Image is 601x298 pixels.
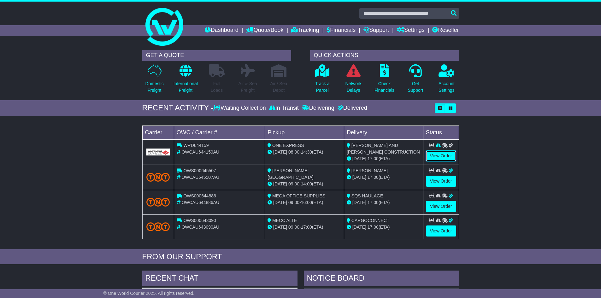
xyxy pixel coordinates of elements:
img: TNT_Domestic.png [146,198,170,206]
p: Domestic Freight [145,80,163,94]
div: - (ETA) [268,224,341,231]
span: [DATE] [273,225,287,230]
div: (ETA) [347,199,421,206]
span: [DATE] [273,200,287,205]
span: 08:00 [288,149,299,155]
div: GET A QUOTE [142,50,291,61]
a: Tracking [291,25,319,36]
a: CheckFinancials [374,64,395,97]
p: Check Financials [374,80,394,94]
span: MEGA OFFICE SUPPLIES [272,193,325,198]
div: Waiting Collection [213,105,267,112]
span: 14:30 [301,149,312,155]
div: (ETA) [347,155,421,162]
span: OWCAU643090AU [181,225,219,230]
span: OWCAU644886AU [181,200,219,205]
span: 16:00 [301,200,312,205]
img: TNT_Domestic.png [146,222,170,231]
p: Get Support [408,80,423,94]
a: Settings [397,25,425,36]
div: NOTICE BOARD [304,271,459,288]
span: 17:00 [368,200,379,205]
span: [DATE] [352,225,366,230]
a: Reseller [432,25,459,36]
span: SQS HAULAGE [351,193,383,198]
div: Delivering [300,105,336,112]
div: (ETA) [347,174,421,181]
td: Status [423,126,459,139]
span: 09:00 [288,200,299,205]
td: Pickup [265,126,344,139]
span: 17:00 [368,175,379,180]
div: - (ETA) [268,149,341,155]
span: [DATE] [273,181,287,186]
div: (ETA) [347,224,421,231]
td: OWC / Carrier # [174,126,265,139]
span: OWS000644886 [183,193,216,198]
span: [PERSON_NAME] AND [PERSON_NAME] CONSTRUCTION [347,143,420,155]
span: 17:00 [368,156,379,161]
span: 17:00 [368,225,379,230]
div: - (ETA) [268,181,341,187]
div: RECENT ACTIVITY - [142,103,214,113]
td: Delivery [344,126,423,139]
p: Track a Parcel [315,80,330,94]
a: Track aParcel [315,64,330,97]
span: MECC ALTE [272,218,297,223]
a: View Order [426,150,456,161]
span: [DATE] [352,156,366,161]
p: Air & Sea Freight [239,80,257,94]
a: View Order [426,201,456,212]
span: [DATE] [352,175,366,180]
img: TNT_Domestic.png [146,173,170,181]
span: [PERSON_NAME] [351,168,388,173]
span: OWCAU644159AU [181,149,219,155]
a: Quote/Book [246,25,283,36]
span: [PERSON_NAME] [GEOGRAPHIC_DATA] [268,168,314,180]
div: QUICK ACTIONS [310,50,459,61]
p: Air / Sea Depot [270,80,287,94]
p: Network Delays [345,80,361,94]
span: 09:00 [288,181,299,186]
a: AccountSettings [438,64,455,97]
span: OWS000645507 [183,168,216,173]
p: International Freight [174,80,198,94]
p: Account Settings [439,80,455,94]
span: ONE EXPRESS [272,143,304,148]
div: RECENT CHAT [142,271,298,288]
a: Support [363,25,389,36]
img: GetCarrierServiceLogo [146,149,170,155]
span: 17:00 [301,225,312,230]
span: OWS000643090 [183,218,216,223]
div: Delivered [336,105,367,112]
a: View Order [426,176,456,187]
span: 14:00 [301,181,312,186]
span: [DATE] [273,149,287,155]
p: Full Loads [209,80,225,94]
a: Financials [327,25,356,36]
span: WRD644159 [183,143,209,148]
span: OWCAU645507AU [181,175,219,180]
a: View Order [426,225,456,237]
span: © One World Courier 2025. All rights reserved. [103,291,195,296]
span: [DATE] [352,200,366,205]
a: InternationalFreight [173,64,198,97]
a: NetworkDelays [345,64,362,97]
a: GetSupport [407,64,423,97]
span: 09:00 [288,225,299,230]
a: Dashboard [205,25,239,36]
div: FROM OUR SUPPORT [142,252,459,261]
span: CARGOCONNECT [351,218,390,223]
td: Carrier [142,126,174,139]
div: - (ETA) [268,199,341,206]
a: DomesticFreight [145,64,164,97]
div: In Transit [268,105,300,112]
